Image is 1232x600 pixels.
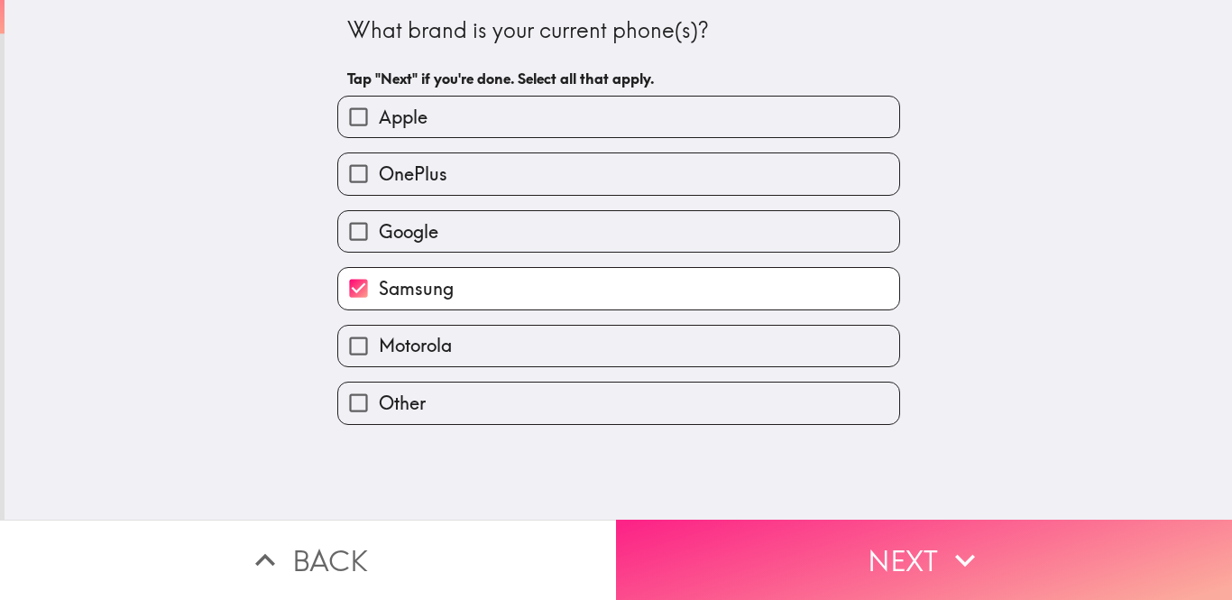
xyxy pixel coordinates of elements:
span: OnePlus [379,162,447,187]
button: Next [616,520,1232,600]
button: Other [338,383,899,423]
h6: Tap "Next" if you're done. Select all that apply. [347,69,890,88]
span: Motorola [379,333,452,358]
button: Google [338,211,899,252]
span: Apple [379,105,428,130]
button: Samsung [338,268,899,309]
span: Other [379,391,426,416]
button: OnePlus [338,153,899,194]
button: Apple [338,97,899,137]
span: Google [379,219,438,245]
div: What brand is your current phone(s)? [347,15,890,46]
button: Motorola [338,326,899,366]
span: Samsung [379,276,454,301]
